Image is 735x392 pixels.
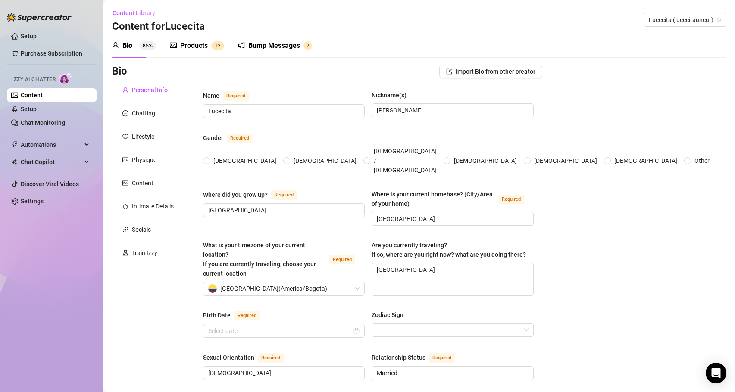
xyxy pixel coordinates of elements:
span: 1 [215,43,218,49]
label: Where is your current homebase? (City/Area of your home) [372,190,533,208]
span: Import Bio from other creator [456,68,535,75]
span: import [446,68,452,75]
input: Sexual Orientation [208,368,358,378]
a: Content [21,92,43,99]
span: experiment [122,250,128,256]
label: Relationship Status [372,352,464,363]
input: Where did you grow up? [208,205,358,215]
div: Intimate Details [132,202,174,211]
span: What is your timezone of your current location? If you are currently traveling, choose your curre... [203,242,316,277]
span: Content Library [113,9,155,16]
input: Birth Date [208,326,352,336]
sup: 7 [303,41,312,50]
div: Personal Info [132,85,168,95]
input: Relationship Status [377,368,526,378]
a: Chat Monitoring [21,119,65,126]
div: Socials [132,225,151,234]
span: Izzy AI Chatter [12,75,56,84]
div: Relationship Status [372,353,425,362]
span: Are you currently traveling? If so, where are you right now? what are you doing there? [372,242,526,258]
div: Name [203,91,219,100]
div: Where is your current homebase? (City/Area of your home) [372,190,494,208]
span: team [716,17,722,22]
span: [DEMOGRAPHIC_DATA] [611,156,681,165]
label: Nickname(s) [372,90,413,100]
div: Bio [122,40,132,51]
label: Sexual Orientation [203,352,293,363]
div: Nickname(s) [372,90,407,100]
div: Birth Date [203,311,231,320]
span: [DEMOGRAPHIC_DATA] [531,156,601,165]
span: [DEMOGRAPHIC_DATA] [210,156,280,165]
label: Birth Date [203,310,269,320]
div: Lifestyle [132,132,154,141]
div: Chatting [132,109,155,118]
div: Gender [203,133,223,143]
h3: Bio [112,65,127,78]
span: Other [691,156,713,165]
div: Where did you grow up? [203,190,268,199]
div: Products [180,40,208,51]
span: [DEMOGRAPHIC_DATA] / [DEMOGRAPHIC_DATA] [370,146,440,175]
input: Name [208,106,358,116]
span: picture [170,42,177,49]
span: Required [498,195,524,204]
button: Import Bio from other creator [439,65,542,78]
span: [DEMOGRAPHIC_DATA] [450,156,520,165]
span: [DEMOGRAPHIC_DATA] [290,156,360,165]
div: Open Intercom Messenger [706,363,726,383]
a: Setup [21,33,37,40]
div: Content [132,178,153,188]
sup: 85% [139,41,156,50]
label: Gender [203,133,262,143]
span: message [122,110,128,116]
img: logo-BBDzfeDw.svg [7,13,72,22]
a: Purchase Subscription [21,50,82,57]
img: co [208,284,217,293]
span: [GEOGRAPHIC_DATA] ( America/Bogota ) [220,282,327,295]
textarea: [GEOGRAPHIC_DATA] [372,263,533,295]
span: Lucecita (lucecitauncut) [649,13,721,26]
input: Where is your current homebase? (City/Area of your home) [377,214,526,224]
label: Where did you grow up? [203,190,307,200]
h3: Content for Lucecita [112,20,205,34]
span: Required [227,134,253,143]
div: Train Izzy [132,248,157,258]
span: user [112,42,119,49]
div: Sexual Orientation [203,353,254,362]
a: Discover Viral Videos [21,180,79,187]
span: notification [238,42,245,49]
span: idcard [122,157,128,163]
div: Physique [132,155,156,165]
div: Zodiac Sign [372,310,403,320]
span: Required [258,353,284,363]
img: AI Chatter [59,72,72,84]
sup: 12 [211,41,224,50]
span: Required [329,255,355,264]
a: Setup [21,106,37,112]
span: fire [122,203,128,209]
input: Nickname(s) [377,106,526,115]
span: 7 [307,43,310,49]
span: 2 [218,43,221,49]
span: link [122,227,128,233]
span: picture [122,180,128,186]
span: Chat Copilot [21,155,82,169]
span: Required [429,353,455,363]
img: Chat Copilot [11,159,17,165]
span: Required [223,91,249,101]
div: Bump Messages [248,40,300,51]
span: Automations [21,138,82,152]
label: Name [203,90,258,101]
span: user [122,87,128,93]
span: thunderbolt [11,141,18,148]
a: Settings [21,198,44,205]
span: heart [122,134,128,140]
span: Required [271,190,297,200]
button: Content Library [112,6,162,20]
label: Zodiac Sign [372,310,410,320]
span: Required [234,311,260,320]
